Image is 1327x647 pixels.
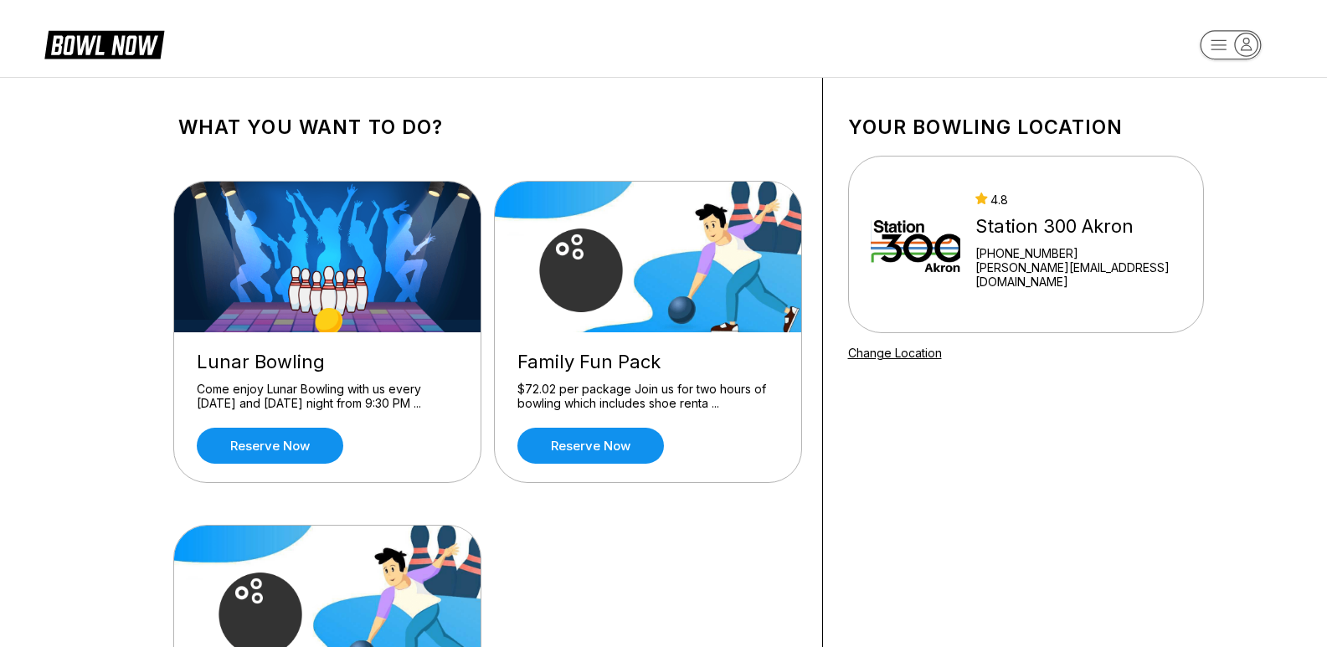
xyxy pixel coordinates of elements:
[975,260,1181,289] a: [PERSON_NAME][EMAIL_ADDRESS][DOMAIN_NAME]
[495,182,803,332] img: Family Fun Pack
[517,351,779,373] div: Family Fun Pack
[848,116,1204,139] h1: Your bowling location
[871,182,960,307] img: Station 300 Akron
[975,215,1181,238] div: Station 300 Akron
[174,182,482,332] img: Lunar Bowling
[517,428,664,464] a: Reserve now
[178,116,797,139] h1: What you want to do?
[848,346,942,360] a: Change Location
[197,428,343,464] a: Reserve now
[197,382,458,411] div: Come enjoy Lunar Bowling with us every [DATE] and [DATE] night from 9:30 PM ...
[517,382,779,411] div: $72.02 per package Join us for two hours of bowling which includes shoe renta ...
[975,193,1181,207] div: 4.8
[197,351,458,373] div: Lunar Bowling
[975,246,1181,260] div: [PHONE_NUMBER]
